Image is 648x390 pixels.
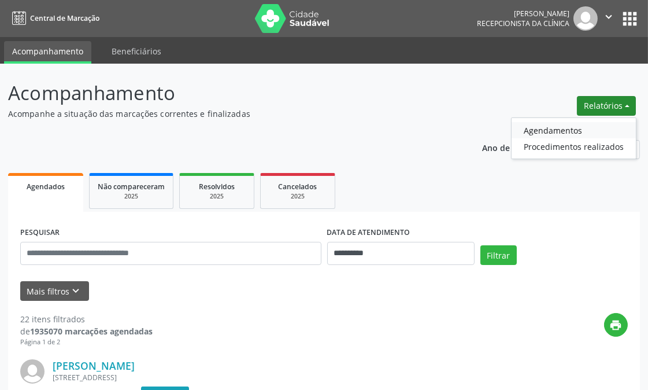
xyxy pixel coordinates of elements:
[573,6,598,31] img: img
[4,41,91,64] a: Acompanhamento
[20,224,60,242] label: PESQUISAR
[480,245,517,265] button: Filtrar
[610,319,623,332] i: print
[30,13,99,23] span: Central de Marcação
[8,108,450,120] p: Acompanhe a situação das marcações correntes e finalizadas
[512,122,636,138] a: Agendamentos
[511,117,636,159] ul: Relatórios
[512,138,636,154] a: Procedimentos realizados
[53,359,135,372] a: [PERSON_NAME]
[8,79,450,108] p: Acompanhamento
[602,10,615,23] i: 
[604,313,628,337] button: print
[98,182,165,192] span: Não compareceram
[188,192,246,201] div: 2025
[477,9,569,19] div: [PERSON_NAME]
[20,337,153,347] div: Página 1 de 2
[477,19,569,28] span: Recepcionista da clínica
[620,9,640,29] button: apps
[30,326,153,337] strong: 1935070 marcações agendadas
[98,192,165,201] div: 2025
[20,325,153,337] div: de
[20,359,45,384] img: img
[20,281,89,301] button: Mais filtroskeyboard_arrow_down
[327,224,410,242] label: DATA DE ATENDIMENTO
[20,313,153,325] div: 22 itens filtrados
[70,285,83,297] i: keyboard_arrow_down
[279,182,317,192] span: Cancelados
[199,182,235,192] span: Resolvidos
[598,6,620,31] button: 
[103,41,169,61] a: Beneficiários
[8,9,99,28] a: Central de Marcação
[577,96,636,116] button: Relatórios
[269,192,327,201] div: 2025
[27,182,65,192] span: Agendados
[53,373,454,382] div: [STREET_ADDRESS]
[482,140,584,154] p: Ano de acompanhamento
